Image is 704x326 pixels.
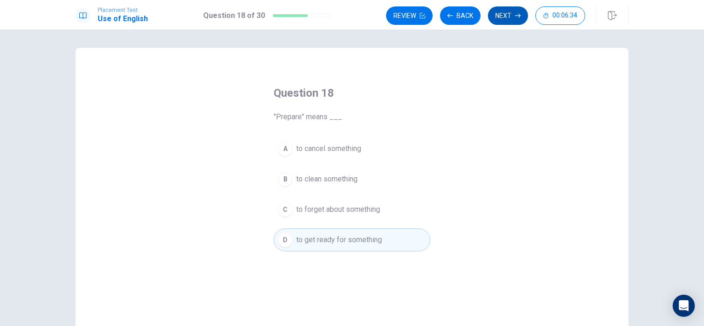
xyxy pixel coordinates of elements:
div: D [278,233,293,247]
button: Bto clean something [274,168,430,191]
span: to cancel something [296,143,361,154]
div: A [278,141,293,156]
button: Cto forget about something [274,198,430,221]
h4: Question 18 [274,86,430,100]
div: C [278,202,293,217]
span: Placement Test [98,7,148,13]
div: Open Intercom Messenger [673,295,695,317]
span: to forget about something [296,204,380,215]
span: to get ready for something [296,234,382,245]
button: 00:06:34 [535,6,585,25]
span: 00:06:34 [552,12,577,19]
h1: Question 18 of 30 [203,10,265,21]
button: Review [386,6,433,25]
button: Next [488,6,528,25]
button: Back [440,6,481,25]
button: Ato cancel something [274,137,430,160]
span: to clean something [296,174,358,185]
span: "Prepare" means ___. [274,111,430,122]
div: B [278,172,293,186]
h1: Use of English [98,13,148,24]
button: Dto get ready for something [274,228,430,251]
